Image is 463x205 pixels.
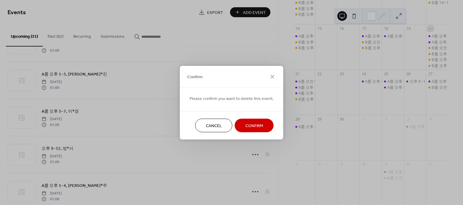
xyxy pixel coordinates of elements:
span: Confirm [245,123,263,129]
button: Confirm [235,119,274,132]
span: Please confirm you want to delete this event. [190,95,274,102]
button: Cancel [195,119,232,132]
span: Cancel [206,123,222,129]
span: Confirm [187,74,203,80]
